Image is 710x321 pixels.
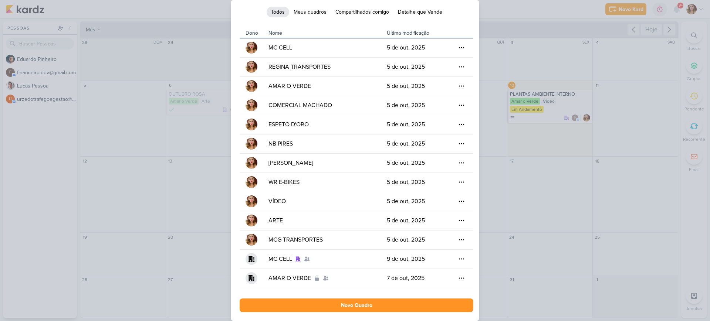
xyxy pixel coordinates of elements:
[268,82,311,91] div: AMAR O VERDE
[246,119,257,130] img: Thaís Leite
[384,230,439,249] td: 5 de out, 2025
[384,192,439,211] td: 5 de out, 2025
[295,256,301,262] div: Todos os membros da organização podem acessar este quadro
[240,26,266,38] th: Dono
[323,275,329,281] div: Este quadro está sendo compartilhado com pessoas selecionadas
[268,120,309,129] div: ESPETO D'ORO
[268,197,286,206] div: VÍDEO
[268,274,311,283] div: AMAR O VERDE
[246,176,257,188] img: Thaís Leite
[246,80,257,92] img: Thaís Leite
[268,139,293,148] div: NB PIRES
[384,249,439,269] td: 9 de out, 2025
[384,173,439,192] td: 5 de out, 2025
[314,275,320,281] div: Somente administradores e pessoas com acesso podem acessar este quadro
[268,178,300,187] div: WR E-BIKES
[268,158,313,167] div: [PERSON_NAME]
[384,134,439,153] td: 5 de out, 2025
[384,269,439,288] td: 7 de out, 2025
[384,38,439,57] td: 5 de out, 2025
[246,195,257,207] img: Thaís Leite
[240,298,473,312] button: Novo Quadro
[268,101,332,110] div: COMERCIAL MACHADO
[268,255,292,263] div: MC CELL
[304,256,310,262] div: Este quadro está sendo compartilhado com pessoas selecionadas
[246,42,257,54] img: Thaís Leite
[384,153,439,173] td: 5 de out, 2025
[268,62,331,71] div: REGINA TRANSPORTES
[246,215,257,226] img: Thaís Leite
[384,57,439,76] td: 5 de out, 2025
[384,115,439,134] td: 5 de out, 2025
[384,211,439,230] td: 5 de out, 2025
[384,26,439,38] th: Última modificação
[246,138,257,150] img: Thaís Leite
[268,216,283,225] div: ARTE
[246,234,257,246] img: Thaís Leite
[246,61,257,73] img: Thaís Leite
[246,272,257,284] div: Detalhe que Vende
[384,76,439,96] td: 5 de out, 2025
[246,253,257,265] div: Detalhe que Vende
[268,235,323,244] div: MCG TRANSPORTES
[246,99,257,111] img: Thaís Leite
[266,26,384,38] th: Nome
[384,96,439,115] td: 5 de out, 2025
[246,157,257,169] img: Thaís Leite
[268,43,292,52] div: MC CELL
